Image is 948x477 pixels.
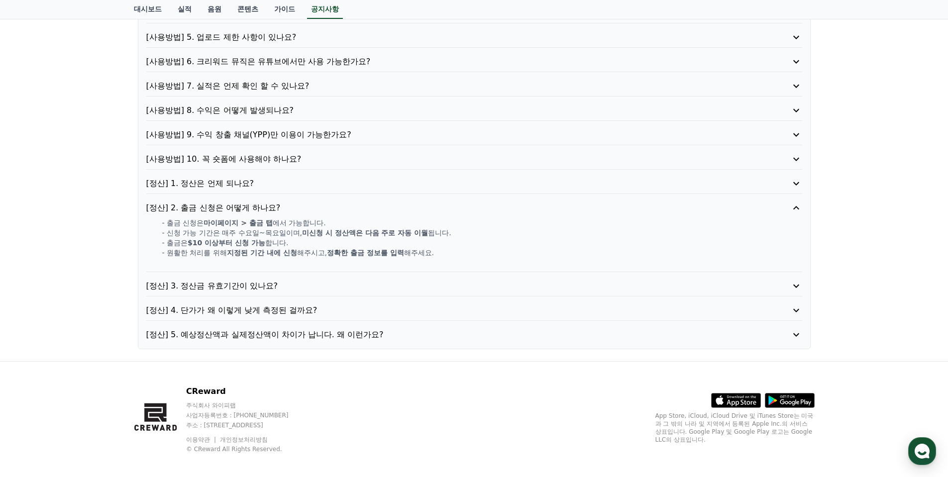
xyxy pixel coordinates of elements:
p: © CReward All Rights Reserved. [186,445,308,453]
button: [정산] 4. 단가가 왜 이렇게 낮게 측정된 걸까요? [146,304,802,316]
strong: 지정된 기간 내에 신청 [227,249,297,257]
a: 설정 [128,315,191,340]
p: - 원활한 처리를 위해 해주시고, 해주세요. [162,248,802,258]
p: - 출금 신청은 에서 가능합니다. [162,218,802,228]
span: 대화 [91,331,103,339]
p: [정산] 1. 정산은 언제 되나요? [146,178,750,190]
p: [사용방법] 10. 꼭 숏폼에 사용해야 하나요? [146,153,750,165]
p: [사용방법] 9. 수익 창출 채널(YPP)만 이용이 가능한가요? [146,129,750,141]
button: [사용방법] 9. 수익 창출 채널(YPP)만 이용이 가능한가요? [146,129,802,141]
a: 이용약관 [186,436,217,443]
span: 홈 [31,330,37,338]
p: - 신청 가능 기간은 매주 수요일~목요일이며, 됩니다. [162,228,802,238]
p: [정산] 5. 예상정산액과 실제정산액이 차이가 납니다. 왜 이런가요? [146,329,750,341]
p: 사업자등록번호 : [PHONE_NUMBER] [186,411,308,419]
p: CReward [186,385,308,397]
p: App Store, iCloud, iCloud Drive 및 iTunes Store는 미국과 그 밖의 나라 및 지역에서 등록된 Apple Inc.의 서비스 상표입니다. Goo... [655,412,815,444]
p: [정산] 3. 정산금 유효기간이 있나요? [146,280,750,292]
p: [사용방법] 5. 업로드 제한 사항이 있나요? [146,31,750,43]
p: [정산] 4. 단가가 왜 이렇게 낮게 측정된 걸까요? [146,304,750,316]
button: [사용방법] 7. 실적은 언제 확인 할 수 있나요? [146,80,802,92]
p: - 출금은 합니다. [162,238,802,248]
span: 설정 [154,330,166,338]
button: [정산] 5. 예상정산액과 실제정산액이 차이가 납니다. 왜 이런가요? [146,329,802,341]
strong: 마이페이지 > 출금 탭 [204,219,272,227]
p: [정산] 2. 출금 신청은 어떻게 하나요? [146,202,750,214]
p: [사용방법] 8. 수익은 어떻게 발생되나요? [146,104,750,116]
a: 개인정보처리방침 [220,436,268,443]
p: [사용방법] 6. 크리워드 뮤직은 유튜브에서만 사용 가능한가요? [146,56,750,68]
p: 주소 : [STREET_ADDRESS] [186,421,308,429]
strong: 정확한 출금 정보를 입력 [327,249,404,257]
button: [사용방법] 6. 크리워드 뮤직은 유튜브에서만 사용 가능한가요? [146,56,802,68]
p: 주식회사 와이피랩 [186,401,308,409]
a: 대화 [66,315,128,340]
button: [사용방법] 8. 수익은 어떻게 발생되나요? [146,104,802,116]
button: [정산] 3. 정산금 유효기간이 있나요? [146,280,802,292]
button: [사용방법] 10. 꼭 숏폼에 사용해야 하나요? [146,153,802,165]
button: [정산] 1. 정산은 언제 되나요? [146,178,802,190]
strong: 미신청 시 정산액은 다음 주로 자동 이월 [302,229,428,237]
button: [정산] 2. 출금 신청은 어떻게 하나요? [146,202,802,214]
a: 홈 [3,315,66,340]
strong: $10 이상부터 신청 가능 [188,239,265,247]
button: [사용방법] 5. 업로드 제한 사항이 있나요? [146,31,802,43]
p: [사용방법] 7. 실적은 언제 확인 할 수 있나요? [146,80,750,92]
